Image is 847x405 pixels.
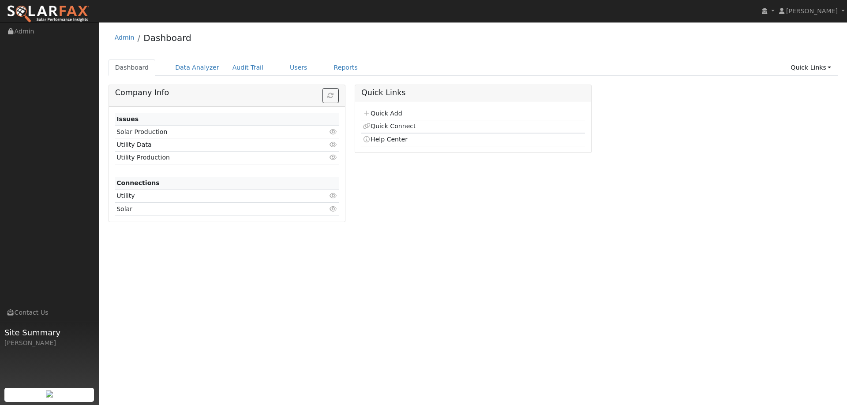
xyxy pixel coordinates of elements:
i: Click to view [330,206,337,212]
strong: Connections [116,179,160,186]
td: Solar Production [115,126,303,138]
i: Click to view [330,154,337,160]
a: Dashboard [143,33,191,43]
td: Utility [115,189,303,202]
a: Audit Trail [226,59,270,76]
td: Utility Data [115,138,303,151]
i: Click to view [330,129,337,135]
img: retrieve [46,390,53,398]
a: Admin [115,34,135,41]
span: Site Summary [4,327,94,338]
h5: Quick Links [361,88,585,97]
a: Dashboard [109,59,156,76]
span: [PERSON_NAME] [786,7,838,15]
a: Quick Connect [363,123,416,130]
a: Users [283,59,314,76]
h5: Company Info [115,88,339,97]
strong: Issues [116,115,139,123]
i: Click to view [330,141,337,148]
td: Utility Production [115,151,303,164]
div: [PERSON_NAME] [4,338,94,348]
img: SolarFax [7,5,90,23]
a: Help Center [363,136,408,143]
a: Data Analyzer [169,59,226,76]
a: Quick Add [363,110,402,117]
td: Solar [115,203,303,216]
a: Quick Links [784,59,838,76]
a: Reports [327,59,364,76]
i: Click to view [330,193,337,199]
